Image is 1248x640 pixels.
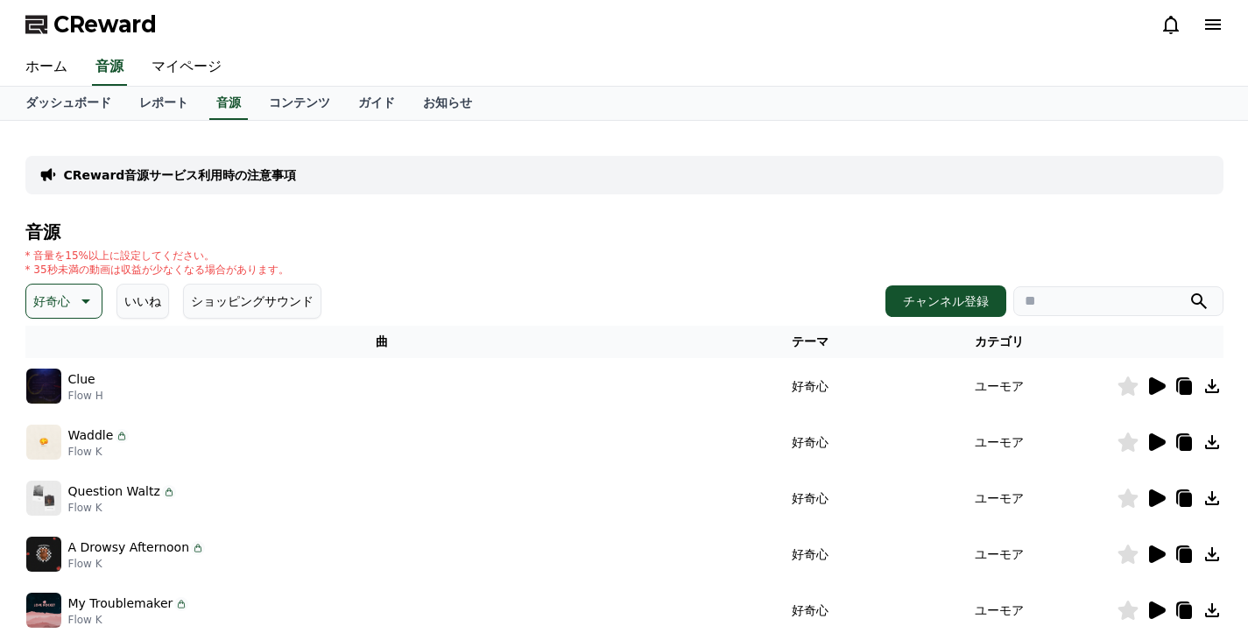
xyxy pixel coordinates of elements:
img: music [26,481,61,516]
p: Flow K [68,501,176,515]
a: お知らせ [409,87,486,120]
p: My Troublemaker [68,594,173,613]
a: レポート [125,87,202,120]
p: Flow H [68,389,103,403]
img: music [26,537,61,572]
p: Flow K [68,613,189,627]
td: ユーモア [882,470,1117,526]
button: 好奇心 [25,284,102,319]
td: ユーモア [882,414,1117,470]
a: ホーム [11,49,81,86]
p: Clue [68,370,95,389]
td: 好奇心 [738,358,882,414]
td: 好奇心 [738,526,882,582]
a: コンテンツ [255,87,344,120]
a: マイページ [137,49,236,86]
td: 好奇心 [738,470,882,526]
img: music [26,425,61,460]
p: * 音量を15%以上に設定してください。 [25,249,289,263]
td: 好奇心 [738,582,882,638]
span: CReward [53,11,157,39]
button: ショッピングサウンド [183,284,321,319]
p: Flow K [68,557,206,571]
button: いいね [116,284,169,319]
a: ダッシュボード [11,87,125,120]
td: 好奇心 [738,414,882,470]
img: music [26,369,61,404]
p: 好奇心 [33,289,70,313]
a: 音源 [92,49,127,86]
h4: 音源 [25,222,1223,242]
td: ユーモア [882,526,1117,582]
p: Flow K [68,445,130,459]
p: Question Waltz [68,482,160,501]
button: チャンネル登録 [885,285,1006,317]
td: ユーモア [882,358,1117,414]
th: 曲 [25,326,739,358]
a: CReward [25,11,157,39]
p: * 35秒未満の動画は収益が少なくなる場合があります。 [25,263,289,277]
p: Waddle [68,426,114,445]
td: ユーモア [882,582,1117,638]
th: テーマ [738,326,882,358]
p: A Drowsy Afternoon [68,538,190,557]
a: ガイド [344,87,409,120]
a: 音源 [209,87,248,120]
img: music [26,593,61,628]
th: カテゴリ [882,326,1117,358]
a: CReward音源サービス利用時の注意事項 [64,166,297,184]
